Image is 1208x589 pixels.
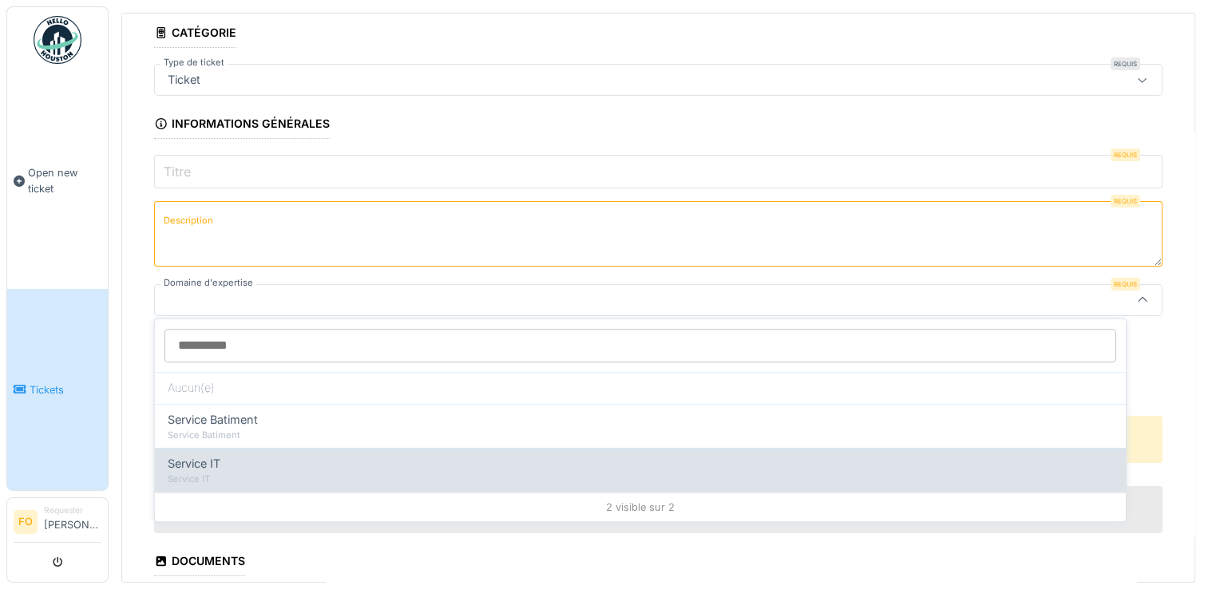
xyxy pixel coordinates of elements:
[155,372,1126,404] div: Aucun(e)
[160,276,256,290] label: Domaine d'expertise
[1111,148,1140,161] div: Requis
[168,456,220,473] span: Service IT
[154,112,330,139] div: Informations générales
[7,73,108,289] a: Open new ticket
[1111,278,1140,291] div: Requis
[160,56,228,69] label: Type de ticket
[154,21,236,48] div: Catégorie
[160,162,194,181] label: Titre
[1111,195,1140,208] div: Requis
[154,549,245,576] div: Documents
[44,504,101,516] div: Requester
[155,492,1126,521] div: 2 visible sur 2
[30,382,101,397] span: Tickets
[168,411,258,429] span: Service Batiment
[34,16,81,64] img: Badge_color-CXgf-gQk.svg
[14,504,101,543] a: FO Requester[PERSON_NAME]
[160,211,216,231] label: Description
[14,510,38,534] li: FO
[28,165,101,196] span: Open new ticket
[168,429,1113,442] div: Service Batiment
[161,71,207,89] div: Ticket
[168,472,1113,486] div: Service IT
[1111,57,1140,70] div: Requis
[7,289,108,490] a: Tickets
[44,504,101,539] li: [PERSON_NAME]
